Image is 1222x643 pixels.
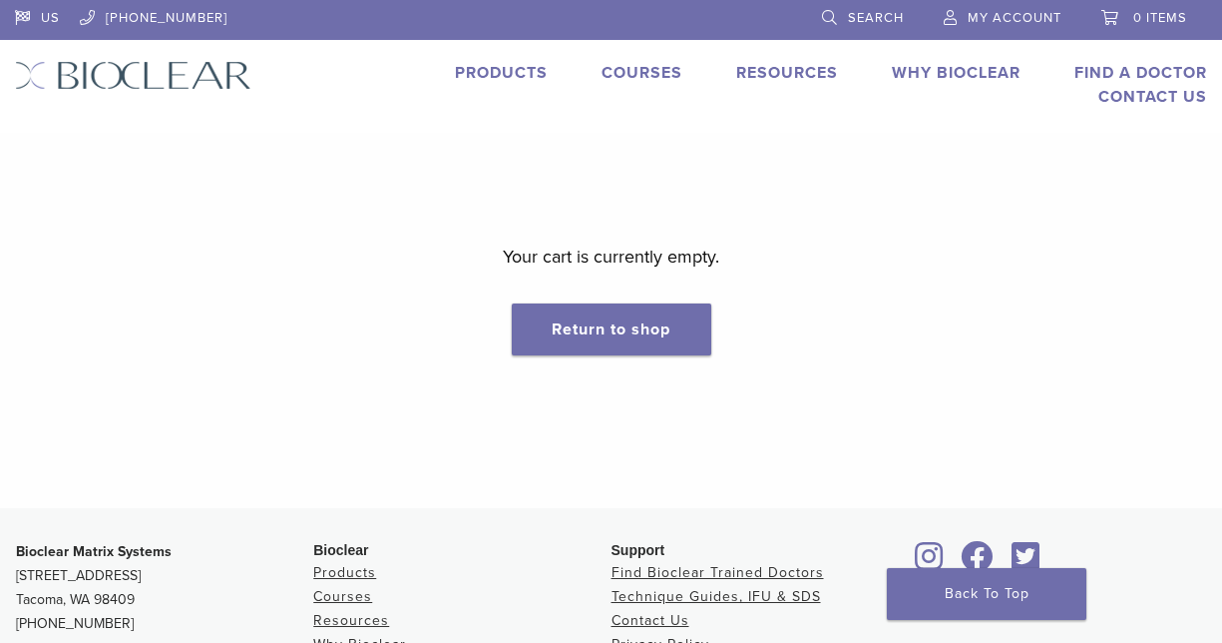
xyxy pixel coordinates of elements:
a: Products [313,564,376,581]
a: Contact Us [1098,87,1207,107]
span: Search [848,10,904,26]
a: Bioclear [1005,553,1046,573]
a: Courses [602,63,682,83]
a: Back To Top [887,568,1086,620]
img: Bioclear [15,61,251,90]
a: Return to shop [512,304,711,355]
span: My Account [968,10,1061,26]
p: [STREET_ADDRESS] Tacoma, WA 98409 [PHONE_NUMBER] [16,540,313,636]
a: Find A Doctor [1074,63,1207,83]
a: Why Bioclear [892,63,1020,83]
a: Courses [313,588,372,605]
span: Bioclear [313,542,368,558]
a: Technique Guides, IFU & SDS [611,588,821,605]
span: 0 items [1133,10,1187,26]
strong: Bioclear Matrix Systems [16,543,172,560]
a: Resources [736,63,838,83]
a: Bioclear [909,553,951,573]
a: Bioclear [955,553,1001,573]
a: Find Bioclear Trained Doctors [611,564,824,581]
a: Contact Us [611,612,689,629]
a: Products [455,63,548,83]
span: Support [611,542,665,558]
a: Resources [313,612,389,629]
p: Your cart is currently empty. [503,242,719,272]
